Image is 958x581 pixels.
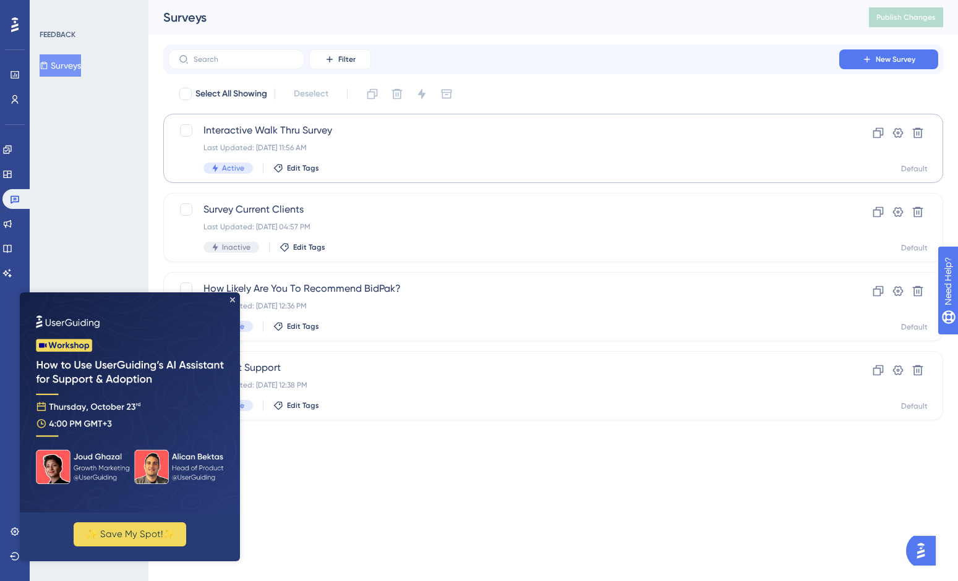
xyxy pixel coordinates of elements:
div: Last Updated: [DATE] 04:57 PM [203,222,804,232]
div: Last Updated: [DATE] 12:36 PM [203,301,804,311]
span: How Likely Are You To Recommend BidPak? [203,281,804,296]
span: Contact Support [203,360,804,375]
span: Edit Tags [287,163,319,173]
span: Filter [338,54,356,64]
div: FEEDBACK [40,30,75,40]
div: Last Updated: [DATE] 12:38 PM [203,380,804,390]
iframe: UserGuiding AI Assistant Launcher [906,532,943,569]
div: Close Preview [210,5,215,10]
button: Publish Changes [869,7,943,27]
span: Deselect [294,87,328,101]
div: Last Updated: [DATE] 11:56 AM [203,143,804,153]
span: Publish Changes [876,12,936,22]
span: Need Help? [29,3,77,18]
button: ✨ Save My Spot!✨ [54,230,166,254]
button: Edit Tags [273,401,319,410]
button: Edit Tags [273,163,319,173]
div: Default [901,322,928,332]
button: Edit Tags [273,321,319,331]
button: Filter [309,49,371,69]
span: New Survey [876,54,915,64]
input: Search [194,55,294,64]
span: Inactive [222,242,250,252]
span: Edit Tags [287,401,319,410]
span: Active [222,163,244,173]
span: Select All Showing [195,87,267,101]
button: Edit Tags [280,242,325,252]
span: Interactive Walk Thru Survey [203,123,804,138]
span: Edit Tags [293,242,325,252]
div: Surveys [163,9,838,26]
button: New Survey [839,49,938,69]
div: Default [901,164,928,174]
div: Default [901,401,928,411]
span: Survey Current Clients [203,202,804,217]
span: Edit Tags [287,321,319,331]
div: Default [901,243,928,253]
button: Surveys [40,54,81,77]
button: Deselect [283,83,340,105]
